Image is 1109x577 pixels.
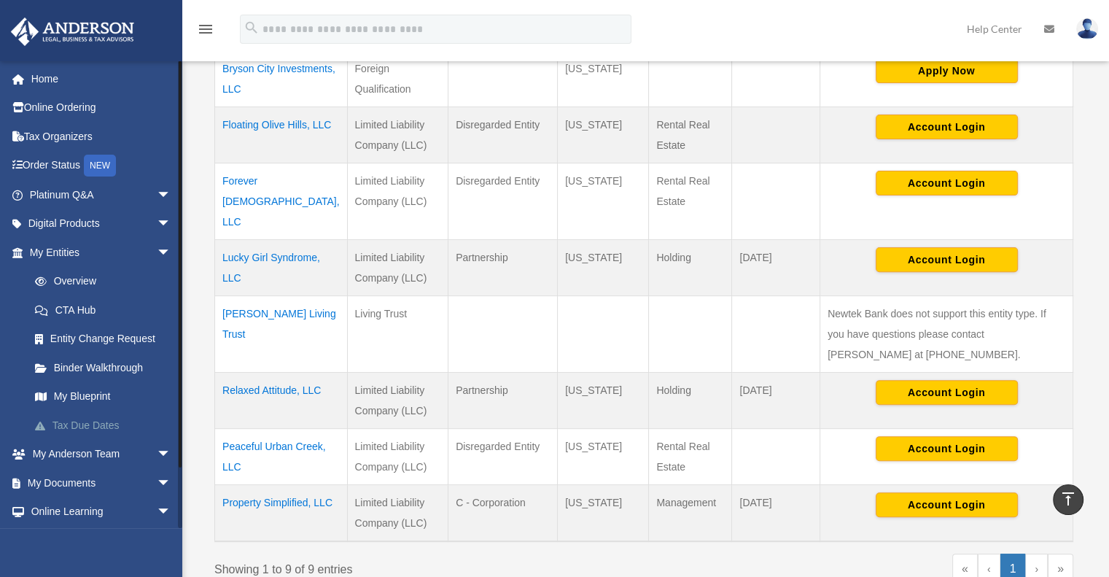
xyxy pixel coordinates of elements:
[876,380,1018,405] button: Account Login
[347,163,448,239] td: Limited Liability Company (LLC)
[10,180,193,209] a: Platinum Q&Aarrow_drop_down
[732,484,820,541] td: [DATE]
[244,20,260,36] i: search
[347,295,448,372] td: Living Trust
[732,239,820,295] td: [DATE]
[448,239,558,295] td: Partnership
[649,107,732,163] td: Rental Real Estate
[876,386,1018,398] a: Account Login
[215,428,348,484] td: ​Peaceful Urban Creek, LLC
[10,440,193,469] a: My Anderson Teamarrow_drop_down
[10,93,193,123] a: Online Ordering
[157,180,186,210] span: arrow_drop_down
[448,372,558,428] td: Partnership
[215,163,348,239] td: Forever [DEMOGRAPHIC_DATA], LLC
[215,372,348,428] td: Relaxed Attitude, LLC
[558,239,649,295] td: [US_STATE]
[347,428,448,484] td: Limited Liability Company (LLC)
[1076,18,1098,39] img: User Pic
[157,238,186,268] span: arrow_drop_down
[215,484,348,541] td: ​Property Simplified, LLC
[157,526,186,556] span: arrow_drop_down
[20,411,193,440] a: Tax Due Dates
[20,325,193,354] a: Entity Change Request
[558,107,649,163] td: [US_STATE]
[347,50,448,107] td: Foreign Qualification
[1059,490,1077,508] i: vertical_align_top
[20,382,193,411] a: My Blueprint
[558,484,649,541] td: [US_STATE]
[157,497,186,527] span: arrow_drop_down
[876,442,1018,454] a: Account Login
[1053,484,1083,515] a: vertical_align_top
[876,171,1018,195] button: Account Login
[558,163,649,239] td: [US_STATE]
[448,428,558,484] td: Disregarded Entity
[649,428,732,484] td: Rental Real Estate
[649,372,732,428] td: Holding
[84,155,116,177] div: NEW
[7,18,139,46] img: Anderson Advisors Platinum Portal
[10,64,193,93] a: Home
[876,492,1018,517] button: Account Login
[448,484,558,541] td: C - Corporation
[157,209,186,239] span: arrow_drop_down
[347,484,448,541] td: Limited Liability Company (LLC)
[215,239,348,295] td: Lucky Girl Syndrome, LLC
[347,107,448,163] td: Limited Liability Company (LLC)
[10,468,193,497] a: My Documentsarrow_drop_down
[820,295,1073,372] td: Newtek Bank does not support this entity type. If you have questions please contact [PERSON_NAME]...
[876,247,1018,272] button: Account Login
[10,238,193,267] a: My Entitiesarrow_drop_down
[558,50,649,107] td: [US_STATE]
[558,428,649,484] td: [US_STATE]
[347,372,448,428] td: Limited Liability Company (LLC)
[197,20,214,38] i: menu
[157,440,186,470] span: arrow_drop_down
[157,468,186,498] span: arrow_drop_down
[448,107,558,163] td: Disregarded Entity
[215,107,348,163] td: Floating Olive Hills, LLC
[649,484,732,541] td: Management
[649,163,732,239] td: Rental Real Estate
[215,295,348,372] td: [PERSON_NAME] Living Trust
[10,209,193,239] a: Digital Productsarrow_drop_down
[215,50,348,107] td: Bryson City Investments, LLC
[10,497,193,527] a: Online Learningarrow_drop_down
[448,163,558,239] td: Disregarded Entity
[10,526,193,555] a: Billingarrow_drop_down
[20,267,186,296] a: Overview
[20,353,193,382] a: Binder Walkthrough
[649,239,732,295] td: Holding
[876,120,1018,132] a: Account Login
[876,498,1018,510] a: Account Login
[10,151,193,181] a: Order StatusNEW
[197,26,214,38] a: menu
[876,58,1018,83] button: Apply Now
[10,122,193,151] a: Tax Organizers
[876,253,1018,265] a: Account Login
[876,436,1018,461] button: Account Login
[732,372,820,428] td: [DATE]
[20,295,193,325] a: CTA Hub
[558,372,649,428] td: [US_STATE]
[876,177,1018,188] a: Account Login
[347,239,448,295] td: Limited Liability Company (LLC)
[876,115,1018,139] button: Account Login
